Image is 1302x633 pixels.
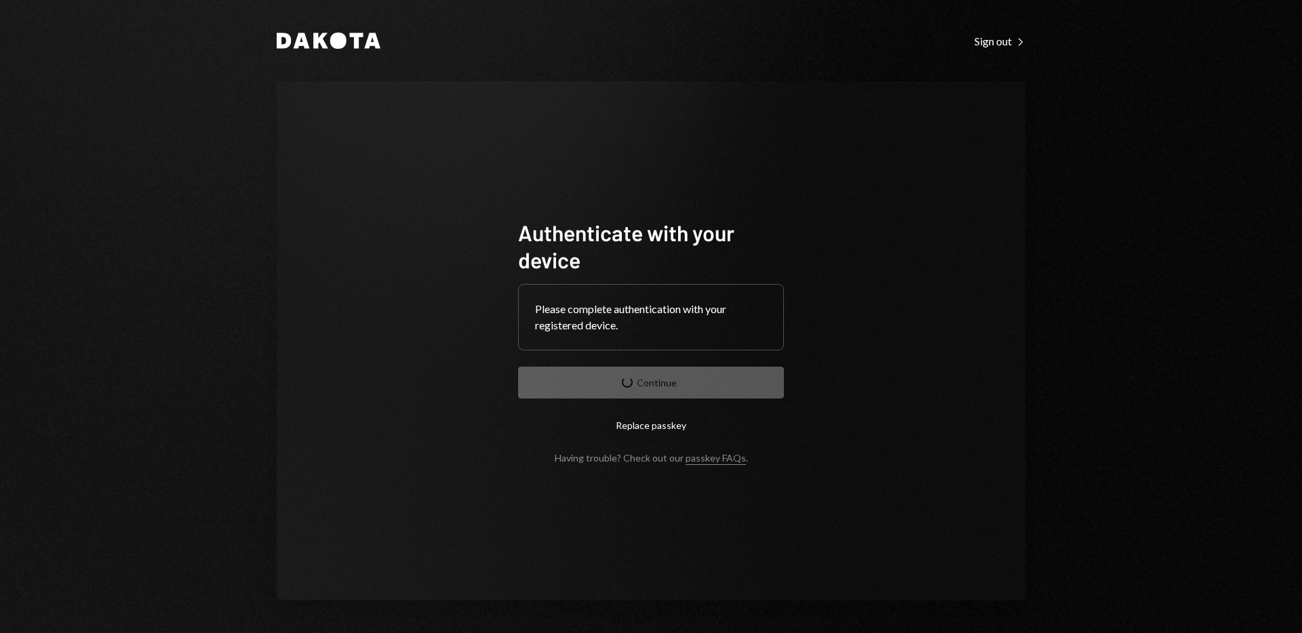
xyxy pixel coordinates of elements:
div: Having trouble? Check out our . [555,452,748,464]
h1: Authenticate with your device [518,219,784,273]
a: passkey FAQs [686,452,746,465]
div: Please complete authentication with your registered device. [535,301,767,333]
a: Sign out [974,33,1025,48]
div: Sign out [974,35,1025,48]
button: Replace passkey [518,409,784,441]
